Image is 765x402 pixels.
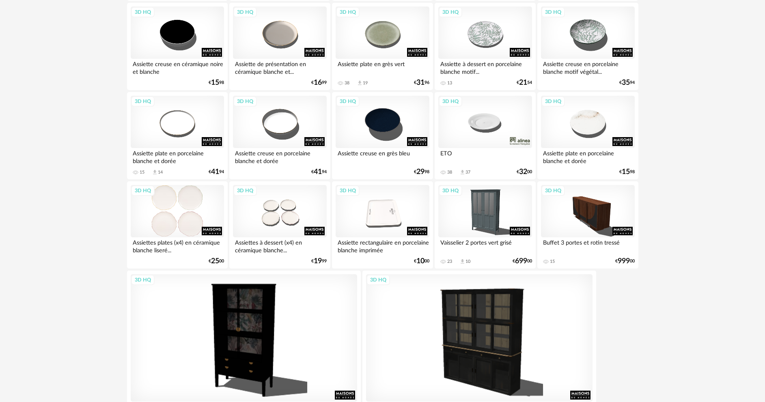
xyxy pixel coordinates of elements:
div: € 99 [311,80,327,86]
div: 3D HQ [541,7,565,17]
a: 3D HQ Assiettes plates (x4) en céramique blanche liseré... €2500 [127,181,228,269]
div: Assiette à dessert en porcelaine blanche motif... [438,59,532,75]
div: € 54 [517,80,532,86]
div: Assiette creuse en porcelaine blanche et dorée [233,148,326,164]
div: Assiette creuse en grès bleu [336,148,429,164]
div: 3D HQ [131,7,155,17]
div: € 94 [619,80,635,86]
div: Assiette rectangulaire en porcelaine blanche imprimée [336,237,429,254]
div: 3D HQ [439,185,462,196]
div: ETO [438,148,532,164]
div: 37 [465,170,470,175]
a: 3D HQ Assiette plate en porcelaine blanche et dorée 15 Download icon 14 €4194 [127,92,228,180]
div: 3D HQ [439,7,462,17]
span: 35 [622,80,630,86]
span: Download icon [152,169,158,175]
span: 999 [618,258,630,264]
div: Vaisselier 2 portes vert grisé [438,237,532,254]
a: 3D HQ Assiette rectangulaire en porcelaine blanche imprimée €1000 [332,181,433,269]
span: 29 [416,169,425,175]
div: € 96 [414,80,429,86]
a: 3D HQ Assiette à dessert en porcelaine blanche motif... 13 €2154 [435,3,535,90]
div: 23 [447,259,452,264]
div: Buffet 3 portes et rotin tressé [541,237,634,254]
div: € 94 [209,169,224,175]
div: 14 [158,170,163,175]
div: € 00 [517,169,532,175]
span: 10 [416,258,425,264]
a: 3D HQ Assiette plate en grès vert 38 Download icon 19 €3196 [332,3,433,90]
div: 3D HQ [233,185,257,196]
div: € 99 [311,258,327,264]
div: Assiette plate en grès vert [336,59,429,75]
div: 38 [447,170,452,175]
a: 3D HQ Assiette plate en porcelaine blanche et dorée €1598 [537,92,638,180]
a: 3D HQ Assiette de présentation en céramique blanche et... €1699 [229,3,330,90]
div: Assiette creuse en céramique noire et blanche [131,59,224,75]
span: 25 [211,258,219,264]
div: 3D HQ [541,185,565,196]
div: € 98 [209,80,224,86]
div: 38 [345,80,349,86]
a: 3D HQ Vaisselier 2 portes vert grisé 23 Download icon 10 €69900 [435,181,535,269]
div: 3D HQ [131,96,155,107]
span: 19 [314,258,322,264]
span: 16 [314,80,322,86]
span: 21 [519,80,527,86]
div: 3D HQ [541,96,565,107]
div: € 94 [311,169,327,175]
div: € 98 [619,169,635,175]
span: 15 [622,169,630,175]
div: 3D HQ [366,275,390,285]
div: 3D HQ [233,96,257,107]
div: € 00 [615,258,635,264]
div: 13 [447,80,452,86]
span: Download icon [357,80,363,86]
span: Download icon [459,169,465,175]
span: 31 [416,80,425,86]
div: 3D HQ [131,185,155,196]
div: 3D HQ [439,96,462,107]
div: Assiette de présentation en céramique blanche et... [233,59,326,75]
div: € 00 [414,258,429,264]
div: 3D HQ [336,7,360,17]
a: 3D HQ Assiette creuse en céramique noire et blanche €1598 [127,3,228,90]
div: 3D HQ [233,7,257,17]
a: 3D HQ Assiette creuse en porcelaine blanche et dorée €4194 [229,92,330,180]
div: Assiettes plates (x4) en céramique blanche liseré... [131,237,224,254]
div: Assiette plate en porcelaine blanche et dorée [131,148,224,164]
div: 3D HQ [131,275,155,285]
span: 15 [211,80,219,86]
span: 699 [515,258,527,264]
span: 41 [314,169,322,175]
div: 10 [465,259,470,264]
div: Assiettes à dessert (x4) en céramique blanche... [233,237,326,254]
a: 3D HQ Buffet 3 portes et rotin tressé 15 €99900 [537,181,638,269]
div: € 00 [209,258,224,264]
a: 3D HQ Assiette creuse en grès bleu €2998 [332,92,433,180]
span: 32 [519,169,527,175]
div: € 00 [513,258,532,264]
div: Assiette plate en porcelaine blanche et dorée [541,148,634,164]
div: 19 [363,80,368,86]
div: 15 [550,259,555,264]
div: Assiette creuse en porcelaine blanche motif végétal... [541,59,634,75]
a: 3D HQ Assiettes à dessert (x4) en céramique blanche... €1999 [229,181,330,269]
span: Download icon [459,258,465,264]
div: 3D HQ [336,185,360,196]
div: 15 [140,170,144,175]
div: € 98 [414,169,429,175]
a: 3D HQ ETO 38 Download icon 37 €3200 [435,92,535,180]
a: 3D HQ Assiette creuse en porcelaine blanche motif végétal... €3594 [537,3,638,90]
span: 41 [211,169,219,175]
div: 3D HQ [336,96,360,107]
